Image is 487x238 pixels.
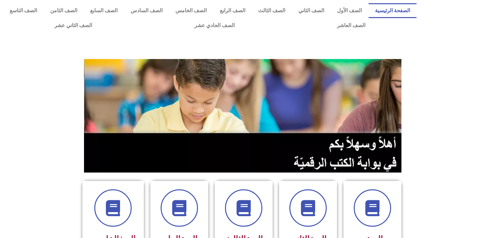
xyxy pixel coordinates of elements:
a: الصفحة الرئيسية [369,3,417,18]
a: الصف الخامس [169,3,213,18]
a: الصف الرابع [213,3,252,18]
a: الصف الثاني عشر [3,18,143,33]
a: الصف العاشر [286,18,417,33]
a: الصف الثالث [252,3,292,18]
a: الصف الأول [331,3,369,18]
a: الصف التاسع [3,3,44,18]
a: الصف السابع [84,3,124,18]
a: الصف السادس [124,3,169,18]
a: الصف الحادي عشر [143,18,286,33]
a: الصف الثاني [292,3,331,18]
a: الصف الثامن [44,3,84,18]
